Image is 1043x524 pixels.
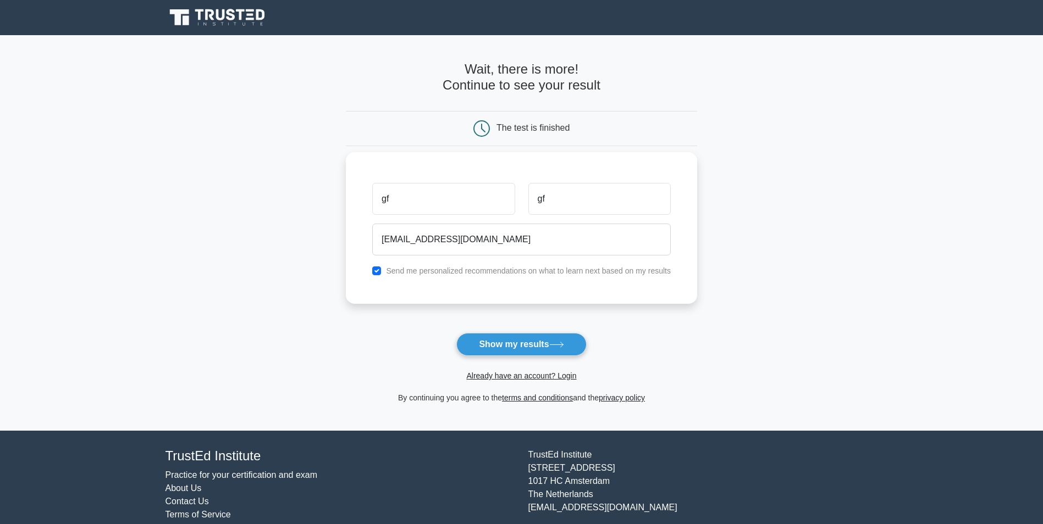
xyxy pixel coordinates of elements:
a: Terms of Service [165,510,231,519]
h4: TrustEd Institute [165,448,515,464]
a: Practice for your certification and exam [165,470,318,480]
a: Already have an account? Login [466,371,576,380]
a: terms and conditions [502,393,573,402]
a: About Us [165,483,202,493]
input: Last name [528,183,671,215]
button: Show my results [456,333,586,356]
div: By continuing you agree to the and the [339,391,704,404]
h4: Wait, there is more! Continue to see your result [346,62,697,93]
input: First name [372,183,515,215]
input: Email [372,224,671,255]
a: privacy policy [599,393,645,402]
div: The test is finished [496,123,570,132]
label: Send me personalized recommendations on what to learn next based on my results [386,266,671,275]
a: Contact Us [165,497,209,506]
